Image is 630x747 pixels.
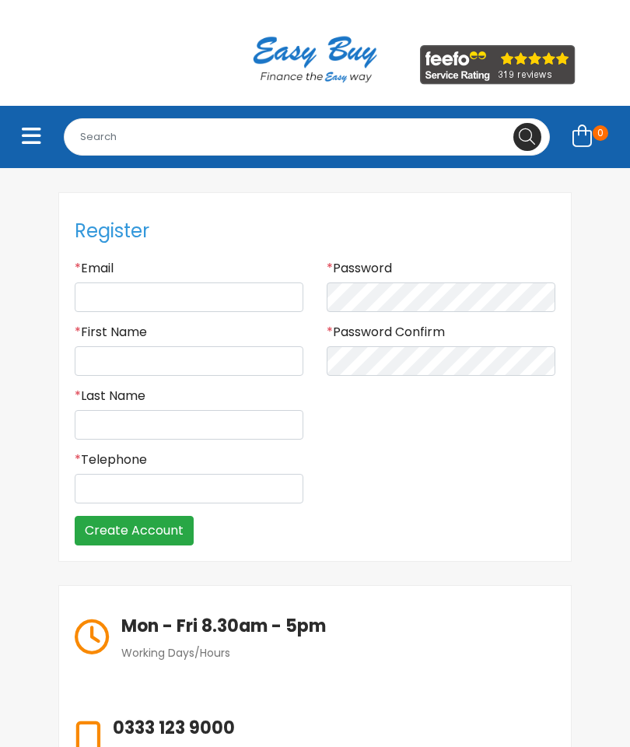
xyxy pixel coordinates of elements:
a: 0 [562,120,618,155]
img: feefo_logo [420,45,576,85]
label: Password Confirm [327,324,445,340]
label: Password [327,261,392,276]
label: Telephone [75,452,147,468]
h6: 0333 123 9000 [113,715,299,741]
label: Last Name [75,388,145,404]
h6: Mon - Fri 8.30am - 5pm [121,613,326,639]
input: Create Account [75,516,194,545]
input: Search for... [64,118,550,156]
button: Toggle navigation [12,120,51,155]
span: 0 [593,125,608,141]
label: Email [75,261,114,276]
span: Working Days/Hours [121,645,230,661]
img: Easy Buy [237,16,392,103]
h4: Register [75,209,471,254]
label: First Name [75,324,147,340]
